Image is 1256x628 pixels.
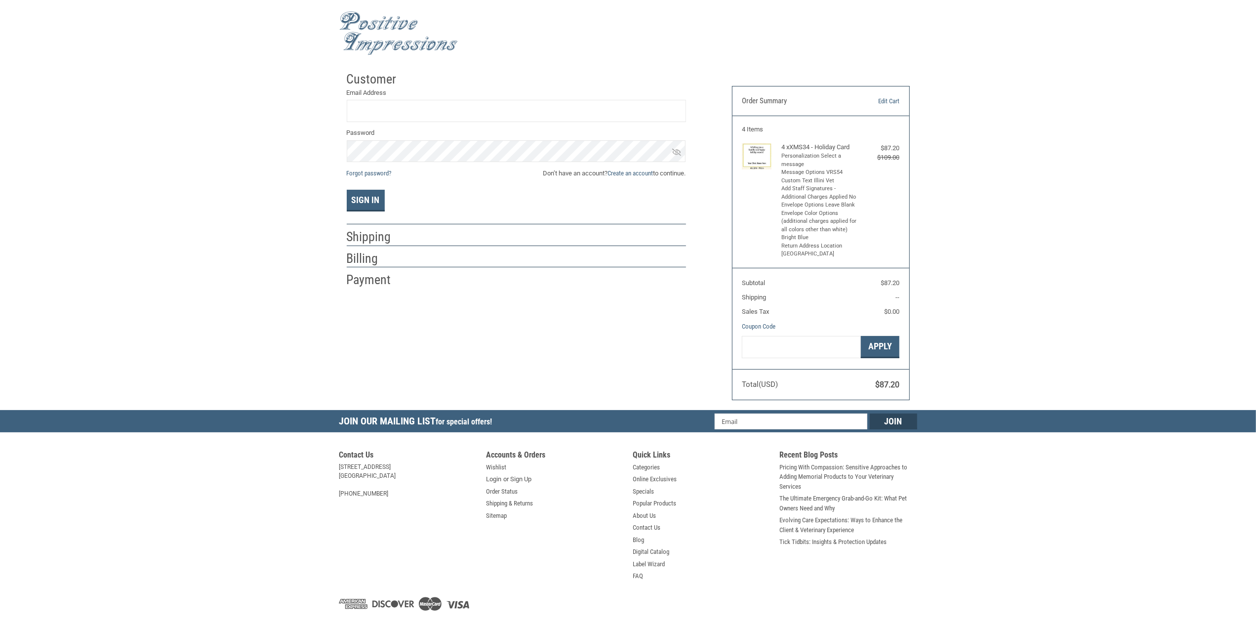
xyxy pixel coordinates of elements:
h2: Customer [347,71,405,87]
h3: Order Summary [742,96,849,106]
a: About Us [633,511,656,521]
label: Password [347,128,686,138]
a: Label Wizard [633,559,665,569]
a: Blog [633,535,644,545]
a: Wishlist [486,462,506,472]
li: Envelope Options Leave Blank [781,201,858,209]
a: Categories [633,462,660,472]
img: Positive Impressions [339,11,458,55]
a: Specials [633,487,654,497]
h2: Billing [347,251,405,267]
a: Digital Catalog [633,547,669,557]
a: Evolving Care Expectations: Ways to Enhance the Client & Veterinary Experience [780,515,917,535]
h3: 4 Items [742,126,899,133]
div: $87.20 [860,143,899,153]
a: Login [486,474,501,484]
span: or [497,474,515,484]
a: Tick Tidbits: Insights & Protection Updates [780,537,887,547]
h5: Join Our Mailing List [339,410,497,435]
span: Subtotal [742,279,765,287]
h2: Payment [347,272,405,288]
h5: Accounts & Orders [486,450,623,462]
span: $87.20 [881,279,899,287]
h5: Recent Blog Posts [780,450,917,462]
label: Email Address [347,88,686,98]
span: Sales Tax [742,308,769,315]
h5: Quick Links [633,450,770,462]
li: Custom Text Illini Vet [781,177,858,185]
a: Order Status [486,487,518,497]
span: $87.20 [875,380,899,389]
li: Message Options VRS54 [781,168,858,177]
a: Popular Products [633,499,676,508]
a: Coupon Code [742,323,775,330]
input: Email [715,414,867,429]
li: Return Address Location [GEOGRAPHIC_DATA] [781,242,858,258]
span: for special offers! [436,417,492,426]
button: Apply [861,336,899,358]
li: Personalization Select a message [781,152,858,168]
a: Create an account [608,169,653,177]
div: $109.00 [860,153,899,163]
a: Sign Up [511,474,532,484]
a: Sitemap [486,511,507,521]
span: Total (USD) [742,380,778,389]
input: Gift Certificate or Coupon Code [742,336,861,358]
h5: Contact Us [339,450,477,462]
a: Contact Us [633,523,660,533]
address: [STREET_ADDRESS] [GEOGRAPHIC_DATA] [PHONE_NUMBER] [339,462,477,498]
li: Add Staff Signatures - Additional Charges Applied No [781,185,858,201]
span: Don’t have an account? to continue. [543,168,686,178]
a: The Ultimate Emergency Grab-and-Go Kit: What Pet Owners Need and Why [780,494,917,513]
span: Shipping [742,293,766,301]
a: Edit Cart [849,96,899,106]
h2: Shipping [347,229,405,245]
span: -- [895,293,899,301]
button: Sign In [347,190,385,211]
span: $0.00 [884,308,899,315]
a: Shipping & Returns [486,499,533,508]
a: FAQ [633,571,643,581]
li: Envelope Color Options (additional charges applied for all colors other than white) Bright Blue [781,209,858,242]
input: Join [870,414,917,429]
a: Pricing With Compassion: Sensitive Approaches to Adding Memorial Products to Your Veterinary Serv... [780,462,917,492]
h4: 4 x XMS34 - Holiday Card [781,143,858,151]
a: Online Exclusives [633,474,677,484]
a: Forgot password? [347,169,392,177]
